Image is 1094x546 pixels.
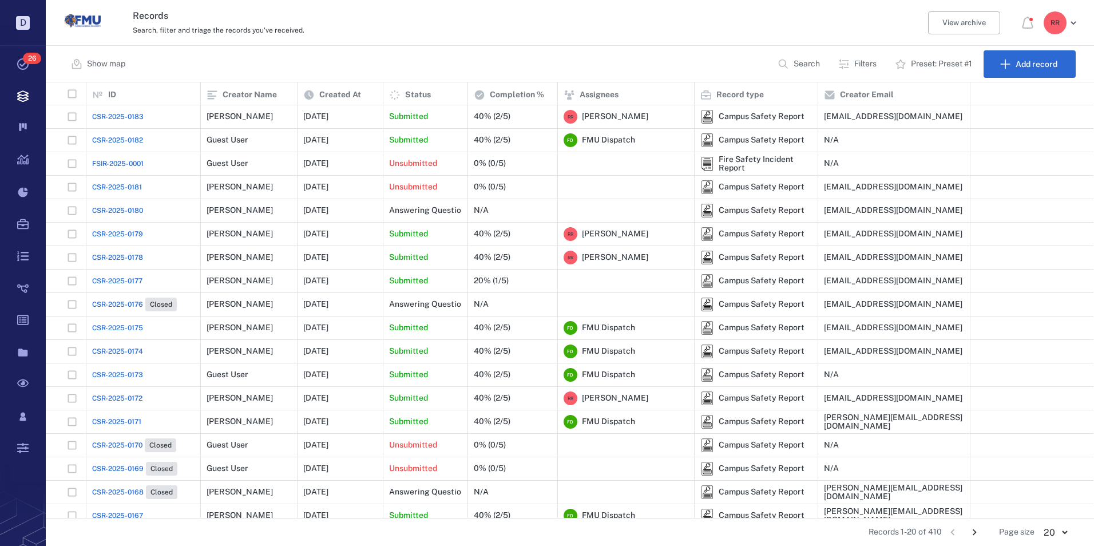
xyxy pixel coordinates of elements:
div: [PERSON_NAME] [207,511,273,520]
div: [EMAIL_ADDRESS][DOMAIN_NAME] [824,276,962,285]
div: Campus Safety Report [719,323,804,332]
div: Campus Safety Report [719,464,804,473]
a: CSR-2025-0179 [92,229,143,239]
img: icon Campus Safety Report [700,368,714,382]
a: CSR-2025-0178 [92,252,143,263]
div: [EMAIL_ADDRESS][DOMAIN_NAME] [824,206,962,215]
div: Campus Safety Report [719,441,804,449]
button: Add record [984,50,1076,78]
img: icon Campus Safety Report [700,345,714,358]
div: [EMAIL_ADDRESS][DOMAIN_NAME] [824,300,962,308]
p: ID [108,89,116,101]
p: [DATE] [303,393,328,404]
img: icon Campus Safety Report [700,133,714,147]
span: CSR-2025-0170 [92,440,142,450]
span: FMU Dispatch [582,134,635,146]
p: Submitted [389,416,428,428]
p: [DATE] [303,510,328,521]
div: [PERSON_NAME] [207,488,273,496]
div: Campus Safety Report [719,253,804,262]
div: 20 [1034,526,1076,539]
span: FMU Dispatch [582,322,635,334]
div: [PERSON_NAME][EMAIL_ADDRESS][DOMAIN_NAME] [824,413,964,431]
span: FSIR-2025-0001 [92,159,144,169]
div: Guest User [207,441,248,449]
div: 40% (2/5) [474,511,510,520]
p: Submitted [389,275,428,287]
div: [PERSON_NAME] [207,230,273,238]
span: CSR-2025-0173 [92,370,143,380]
div: F D [564,321,577,335]
div: Campus Safety Report [700,345,714,358]
div: Fire Safety Incident Report [700,157,714,171]
span: [PERSON_NAME] [582,252,648,263]
p: [DATE] [303,369,328,381]
div: 0% (0/5) [474,464,506,473]
p: [DATE] [303,158,328,169]
p: Submitted [389,393,428,404]
span: CSR-2025-0169 [92,464,144,474]
div: Campus Safety Report [700,509,714,523]
p: Created At [319,89,361,101]
div: 40% (2/5) [474,347,510,355]
div: F D [564,368,577,382]
img: Florida Memorial University logo [64,3,101,39]
div: Campus Safety Report [719,183,804,191]
div: Campus Safety Report [719,511,804,520]
p: [DATE] [303,486,328,498]
div: Campus Safety Report [700,251,714,264]
div: N/A [824,370,839,379]
div: 40% (2/5) [474,394,510,402]
span: CSR-2025-0183 [92,112,144,122]
img: icon Fire Safety Incident Report [700,157,714,171]
div: Campus Safety Report [719,230,804,238]
div: F D [564,415,577,429]
p: Submitted [389,510,428,521]
img: icon Campus Safety Report [700,251,714,264]
button: RR [1044,11,1080,34]
a: CSR-2025-0177 [92,276,142,286]
img: icon Campus Safety Report [700,321,714,335]
p: [DATE] [303,346,328,357]
div: [PERSON_NAME] [207,323,273,332]
div: [PERSON_NAME][EMAIL_ADDRESS][DOMAIN_NAME] [824,484,964,501]
div: N/A [824,441,839,449]
img: icon Campus Safety Report [700,509,714,523]
p: Show map [87,58,125,70]
button: Filters [831,50,886,78]
button: Go to next page [965,523,984,541]
div: Campus Safety Report [719,394,804,402]
p: Assignees [580,89,619,101]
a: CSR-2025-0171 [92,417,141,427]
div: [PERSON_NAME] [207,276,273,285]
p: Submitted [389,134,428,146]
p: Unsubmitted [389,181,437,193]
span: Closed [148,488,175,497]
img: icon Campus Safety Report [700,180,714,194]
div: [EMAIL_ADDRESS][DOMAIN_NAME] [824,230,962,238]
div: Campus Safety Report [700,462,714,476]
img: icon Campus Safety Report [700,391,714,405]
img: icon Campus Safety Report [700,462,714,476]
div: Campus Safety Report [700,391,714,405]
p: [DATE] [303,440,328,451]
div: [PERSON_NAME] [207,417,273,426]
div: Campus Safety Report [700,368,714,382]
div: 40% (2/5) [474,370,510,379]
div: [PERSON_NAME] [207,300,273,308]
p: Creator Name [223,89,277,101]
p: [DATE] [303,463,328,474]
span: [PERSON_NAME] [582,393,648,404]
div: R R [564,391,577,405]
div: Campus Safety Report [700,415,714,429]
a: CSR-2025-0181 [92,182,142,192]
p: Search [794,58,820,70]
img: icon Campus Safety Report [700,438,714,452]
div: [EMAIL_ADDRESS][DOMAIN_NAME] [824,347,962,355]
p: Unsubmitted [389,463,437,474]
img: icon Campus Safety Report [700,110,714,124]
div: 40% (2/5) [474,323,510,332]
p: [DATE] [303,134,328,146]
p: D [16,16,30,30]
